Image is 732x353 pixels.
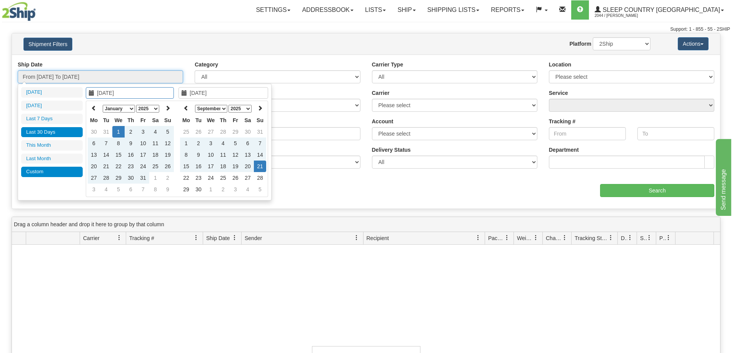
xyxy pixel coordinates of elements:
[162,149,174,161] td: 19
[162,114,174,126] th: Su
[621,234,627,242] span: Delivery Status
[254,161,266,172] td: 21
[575,234,608,242] span: Tracking Status
[23,38,72,51] button: Shipment Filters
[88,138,100,149] td: 6
[485,0,530,20] a: Reports
[137,172,149,184] td: 31
[217,138,229,149] td: 4
[21,101,83,111] li: [DATE]
[21,154,83,164] li: Last Month
[112,184,125,195] td: 5
[149,184,162,195] td: 8
[180,126,192,138] td: 25
[88,126,100,138] td: 30
[254,126,266,138] td: 31
[192,172,205,184] td: 23
[229,114,242,126] th: Fr
[359,0,392,20] a: Lists
[350,231,363,244] a: Sender filter column settings
[21,87,83,98] li: [DATE]
[372,146,411,154] label: Delivery Status
[100,161,112,172] td: 21
[229,161,242,172] td: 19
[217,184,229,195] td: 2
[604,231,617,244] a: Tracking Status filter column settings
[217,126,229,138] td: 28
[205,149,217,161] td: 10
[714,137,731,215] iframe: chat widget
[137,184,149,195] td: 7
[549,118,575,125] label: Tracking #
[162,161,174,172] td: 26
[192,114,205,126] th: Tu
[643,231,656,244] a: Shipment Issues filter column settings
[245,234,262,242] span: Sender
[624,231,637,244] a: Delivery Status filter column settings
[125,138,137,149] td: 9
[21,114,83,124] li: Last 7 Days
[549,146,579,154] label: Department
[192,149,205,161] td: 9
[112,161,125,172] td: 22
[100,126,112,138] td: 31
[112,114,125,126] th: We
[372,118,394,125] label: Account
[229,184,242,195] td: 3
[180,172,192,184] td: 22
[254,172,266,184] td: 28
[229,172,242,184] td: 26
[549,89,568,97] label: Service
[242,138,254,149] td: 6
[195,61,218,68] label: Category
[112,149,125,161] td: 15
[125,184,137,195] td: 6
[600,184,714,197] input: Search
[217,172,229,184] td: 25
[229,149,242,161] td: 12
[228,231,241,244] a: Ship Date filter column settings
[180,161,192,172] td: 15
[392,0,421,20] a: Ship
[180,138,192,149] td: 1
[88,184,100,195] td: 3
[637,127,714,140] input: To
[595,12,652,20] span: 2044 / [PERSON_NAME]
[162,126,174,138] td: 5
[21,140,83,151] li: This Month
[254,184,266,195] td: 5
[112,138,125,149] td: 8
[242,172,254,184] td: 27
[100,114,112,126] th: Tu
[372,61,403,68] label: Carrier Type
[112,126,125,138] td: 1
[242,126,254,138] td: 30
[254,149,266,161] td: 14
[125,126,137,138] td: 2
[488,234,504,242] span: Packages
[180,149,192,161] td: 8
[12,217,720,232] div: grid grouping header
[472,231,485,244] a: Recipient filter column settings
[21,127,83,138] li: Last 30 Days
[137,126,149,138] td: 3
[112,172,125,184] td: 29
[125,114,137,126] th: Th
[529,231,542,244] a: Weight filter column settings
[192,161,205,172] td: 16
[125,172,137,184] td: 30
[192,184,205,195] td: 30
[88,149,100,161] td: 13
[242,161,254,172] td: 20
[100,184,112,195] td: 4
[149,161,162,172] td: 25
[149,114,162,126] th: Sa
[129,234,154,242] span: Tracking #
[125,149,137,161] td: 16
[678,37,709,50] button: Actions
[242,149,254,161] td: 13
[500,231,514,244] a: Packages filter column settings
[250,0,296,20] a: Settings
[192,126,205,138] td: 26
[2,26,730,33] div: Support: 1 - 855 - 55 - 2SHIP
